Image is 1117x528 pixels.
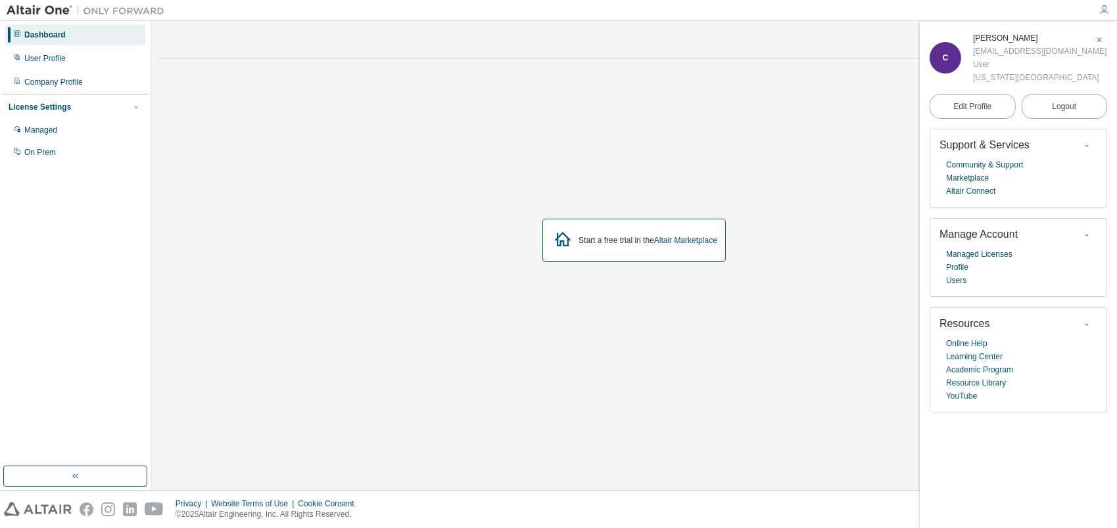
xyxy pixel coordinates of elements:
[973,45,1106,58] div: [EMAIL_ADDRESS][DOMAIN_NAME]
[946,158,1023,171] a: Community & Support
[145,502,164,516] img: youtube.svg
[973,32,1106,45] div: Chloe Gregg
[9,102,71,112] div: License Settings
[1022,94,1108,119] button: Logout
[101,502,115,516] img: instagram.svg
[176,509,362,520] p: © 2025 Altair Engineering, Inc. All Rights Reserved.
[211,498,298,509] div: Website Terms of Use
[579,235,717,246] div: Start a free trial in the
[953,101,991,112] span: Edit Profile
[24,125,57,135] div: Managed
[24,30,66,40] div: Dashboard
[123,502,137,516] img: linkedin.svg
[946,274,966,287] a: Users
[80,502,93,516] img: facebook.svg
[946,171,989,185] a: Marketplace
[930,94,1016,119] a: Edit Profile
[939,318,989,329] span: Resources
[946,185,995,198] a: Altair Connect
[7,4,171,17] img: Altair One
[176,498,211,509] div: Privacy
[973,71,1106,84] div: [US_STATE][GEOGRAPHIC_DATA]
[24,147,56,158] div: On Prem
[24,53,66,64] div: User Profile
[24,77,83,87] div: Company Profile
[946,261,968,274] a: Profile
[946,337,987,350] a: Online Help
[946,389,977,403] a: YouTube
[946,248,1012,261] a: Managed Licenses
[939,229,1018,240] span: Manage Account
[973,58,1106,71] div: User
[298,498,362,509] div: Cookie Consent
[1052,100,1076,113] span: Logout
[946,363,1013,376] a: Academic Program
[946,350,1003,363] a: Learning Center
[943,53,949,62] span: C
[4,502,72,516] img: altair_logo.svg
[939,139,1030,150] span: Support & Services
[946,376,1006,389] a: Resource Library
[654,236,717,245] a: Altair Marketplace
